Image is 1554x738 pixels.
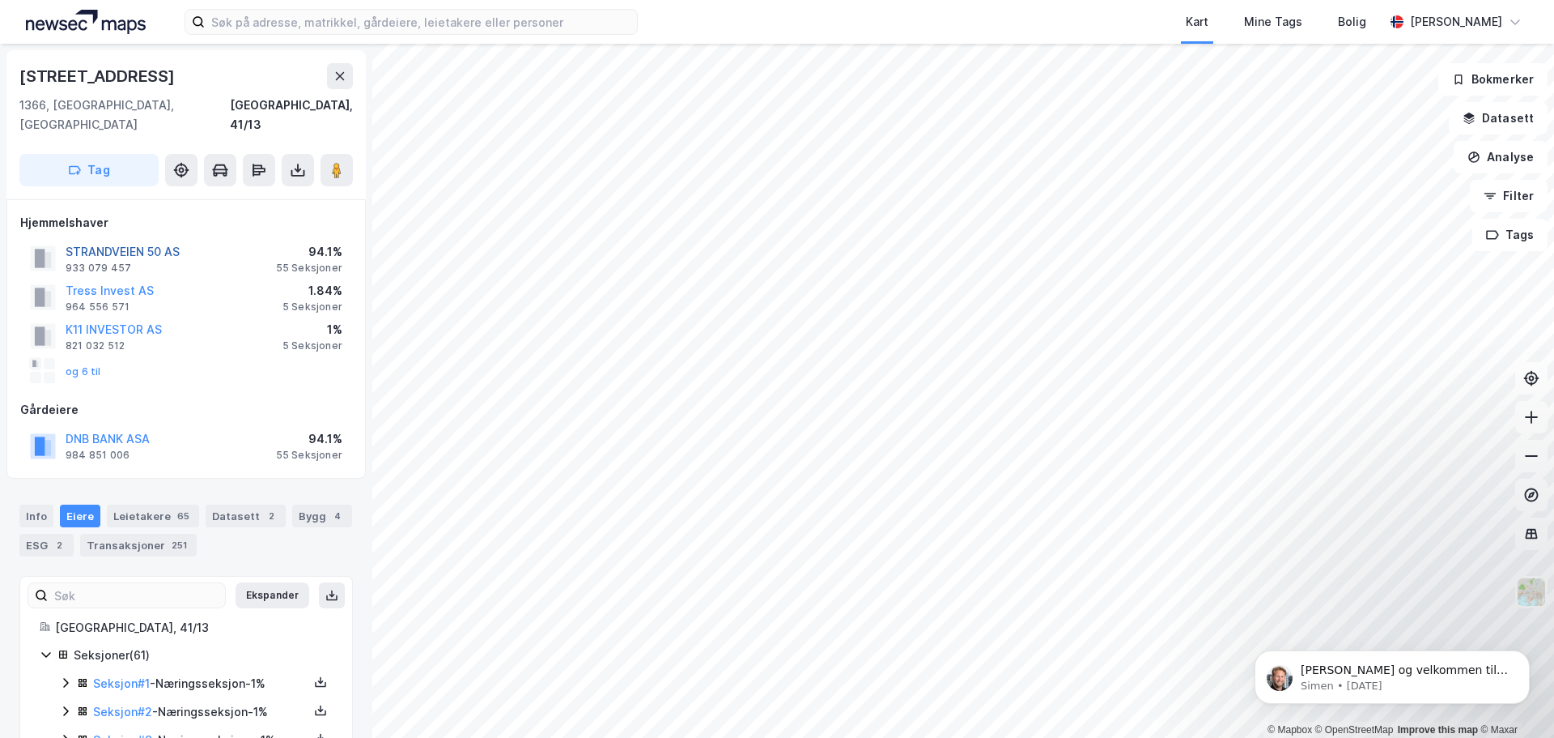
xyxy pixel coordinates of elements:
div: 55 Seksjoner [276,449,342,462]
div: 933 079 457 [66,262,131,275]
div: Bygg [292,505,352,527]
div: 65 [174,508,193,524]
div: ESG [19,534,74,557]
div: 1366, [GEOGRAPHIC_DATA], [GEOGRAPHIC_DATA] [19,96,230,134]
div: Leietakere [107,505,199,527]
button: Ekspander [236,582,309,608]
div: 984 851 006 [66,449,129,462]
div: 94.1% [276,242,342,262]
div: Transaksjoner [80,534,197,557]
div: - Næringsseksjon - 1% [93,702,308,722]
button: Bokmerker [1438,63,1548,96]
div: 821 032 512 [66,339,125,352]
button: Filter [1470,180,1548,212]
div: Gårdeiere [20,400,352,420]
button: Tag [19,154,159,186]
div: [PERSON_NAME] [1410,12,1502,32]
div: [GEOGRAPHIC_DATA], 41/13 [230,96,353,134]
div: Eiere [60,505,100,527]
div: 2 [263,508,279,524]
div: 94.1% [276,429,342,449]
div: 251 [168,537,190,553]
div: Hjemmelshaver [20,213,352,232]
div: 55 Seksjoner [276,262,342,275]
div: Seksjoner ( 61 ) [74,646,333,665]
div: 1% [282,320,342,339]
div: 4 [329,508,346,524]
div: Info [19,505,53,527]
img: Z [1516,577,1547,608]
div: Mine Tags [1244,12,1302,32]
a: Seksjon#2 [93,705,152,719]
button: Analyse [1454,141,1548,173]
div: 5 Seksjoner [282,301,342,314]
a: OpenStreetMap [1315,724,1394,736]
div: Datasett [206,505,286,527]
iframe: Intercom notifications message [1230,616,1554,730]
img: logo.a4113a55bc3d86da70a041830d287a7e.svg [26,10,146,34]
a: Mapbox [1267,724,1312,736]
input: Søk [48,583,225,608]
input: Søk på adresse, matrikkel, gårdeiere, leietakere eller personer [205,10,637,34]
div: 964 556 571 [66,301,129,314]
div: [GEOGRAPHIC_DATA], 41/13 [55,618,333,638]
div: [STREET_ADDRESS] [19,63,178,89]
div: - Næringsseksjon - 1% [93,674,308,693]
div: Kart [1186,12,1208,32]
button: Datasett [1449,102,1548,134]
button: Tags [1472,219,1548,251]
div: 1.84% [282,281,342,301]
a: Seksjon#1 [93,676,150,690]
div: Bolig [1338,12,1366,32]
a: Improve this map [1398,724,1478,736]
div: 5 Seksjoner [282,339,342,352]
div: 2 [51,537,67,553]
